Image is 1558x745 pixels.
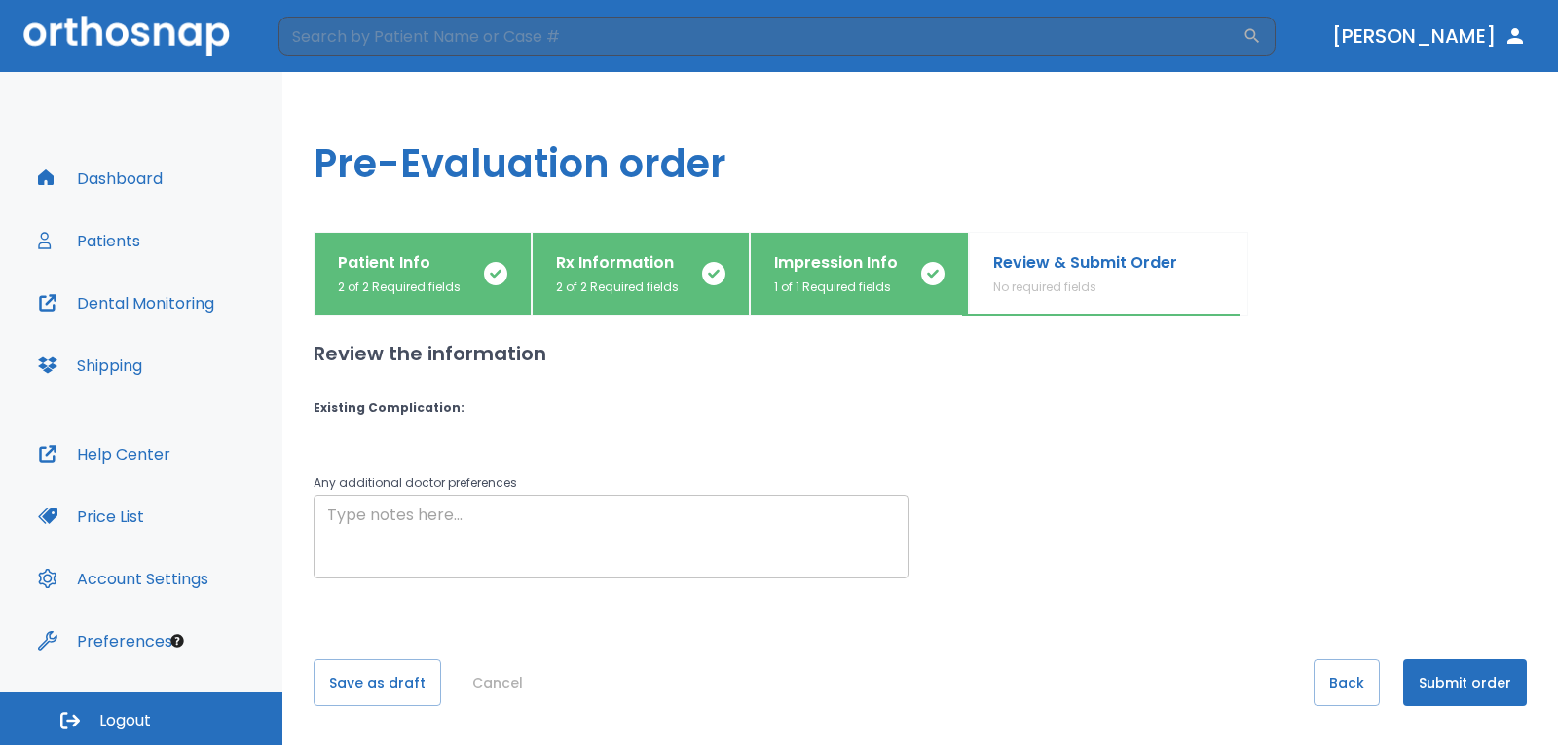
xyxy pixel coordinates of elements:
p: Impression Info [774,251,898,275]
button: Save as draft [314,659,441,706]
p: 2 of 2 Required fields [338,279,461,296]
button: Dental Monitoring [26,279,226,326]
h2: Review the information [314,339,1527,368]
button: Help Center [26,430,182,477]
p: 1 of 1 Required fields [774,279,898,296]
button: Shipping [26,342,154,389]
button: Preferences [26,617,184,664]
button: Dashboard [26,155,174,202]
p: Rx Information [556,251,679,275]
img: Orthosnap [23,16,230,56]
p: Patient Info [338,251,461,275]
button: Back [1314,659,1380,706]
button: Submit order [1403,659,1527,706]
p: No required fields [993,279,1177,296]
p: Existing Complication : [314,399,464,417]
input: Search by Patient Name or Case # [278,17,1243,56]
button: Account Settings [26,555,220,602]
button: Cancel [464,659,531,706]
button: Patients [26,217,152,264]
h1: Pre-Evaluation order [282,72,1558,232]
p: Review & Submit Order [993,251,1177,275]
p: Any additional doctor preferences [314,471,909,495]
button: [PERSON_NAME] [1324,19,1535,54]
p: 2 of 2 Required fields [556,279,679,296]
div: Tooltip anchor [168,632,186,650]
button: Price List [26,493,156,540]
span: Logout [99,710,151,731]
